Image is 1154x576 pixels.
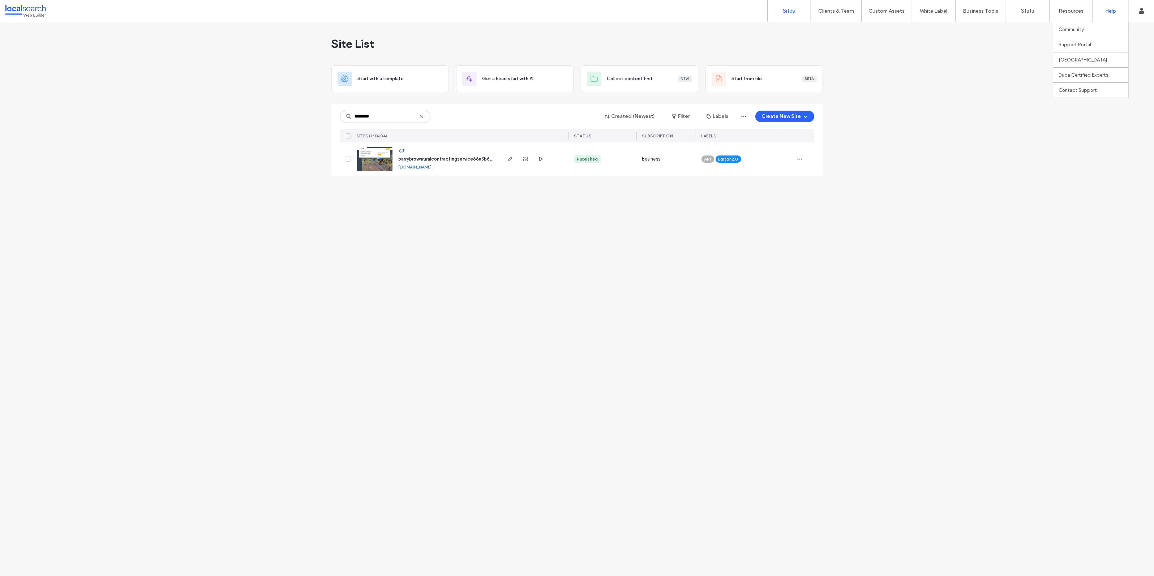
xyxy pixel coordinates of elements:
[577,156,598,162] div: Published
[574,133,592,138] span: STATUS
[399,156,496,162] a: barrybrownruralcontractingservice66a3b64d
[869,8,905,14] label: Custom Assets
[357,133,388,138] span: SITES (1/13604)
[399,164,432,170] a: [DOMAIN_NAME]
[1106,8,1116,14] label: Help
[331,37,374,51] span: Site List
[665,111,697,122] button: Filter
[642,155,664,163] span: Business+
[1021,8,1034,14] label: Stats
[802,76,817,82] div: Beta
[732,75,762,82] span: Start from file
[1059,72,1108,78] label: Duda Certified Experts
[704,156,711,162] span: API
[607,75,653,82] span: Collect content first
[705,65,823,92] div: Start from fileBeta
[331,65,449,92] div: Start with a template
[1059,88,1097,93] label: Contact Support
[642,133,673,138] span: SUBSCRIPTION
[581,65,698,92] div: Collect content firstNew
[1059,27,1084,32] label: Community
[599,111,662,122] button: Created (Newest)
[702,133,716,138] span: LABELS
[678,76,692,82] div: New
[358,75,404,82] span: Start with a template
[1059,42,1091,47] label: Support Portal
[920,8,948,14] label: White Label
[482,75,534,82] span: Get a head start with AI
[1059,57,1107,63] label: [GEOGRAPHIC_DATA]
[17,5,31,12] span: Help
[1059,8,1084,14] label: Resources
[456,65,574,92] div: Get a head start with AI
[818,8,854,14] label: Clients & Team
[755,111,814,122] button: Create New Site
[783,8,795,14] label: Sites
[1059,52,1128,67] a: [GEOGRAPHIC_DATA]
[963,8,999,14] label: Business Tools
[718,156,738,162] span: Editor 2.0
[700,111,735,122] button: Labels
